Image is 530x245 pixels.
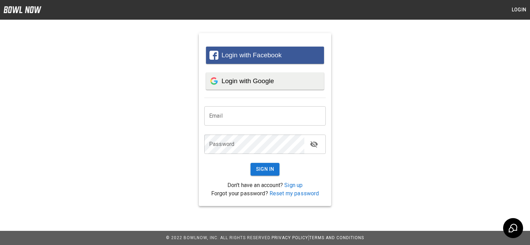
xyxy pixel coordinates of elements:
button: toggle password visibility [307,137,321,151]
a: Terms and Conditions [309,235,364,240]
p: Forgot your password? [204,189,326,198]
button: Sign In [251,163,280,176]
a: Sign up [284,182,303,188]
a: Privacy Policy [272,235,308,240]
span: © 2022 BowlNow, Inc. All Rights Reserved. [166,235,272,240]
button: Login with Google [206,72,324,90]
a: Reset my password [269,190,319,197]
button: Login with Facebook [206,47,324,64]
img: logo [3,6,41,13]
span: Login with Google [222,77,274,85]
button: Login [508,3,530,16]
span: Login with Facebook [222,51,282,59]
p: Don't have an account? [204,181,326,189]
